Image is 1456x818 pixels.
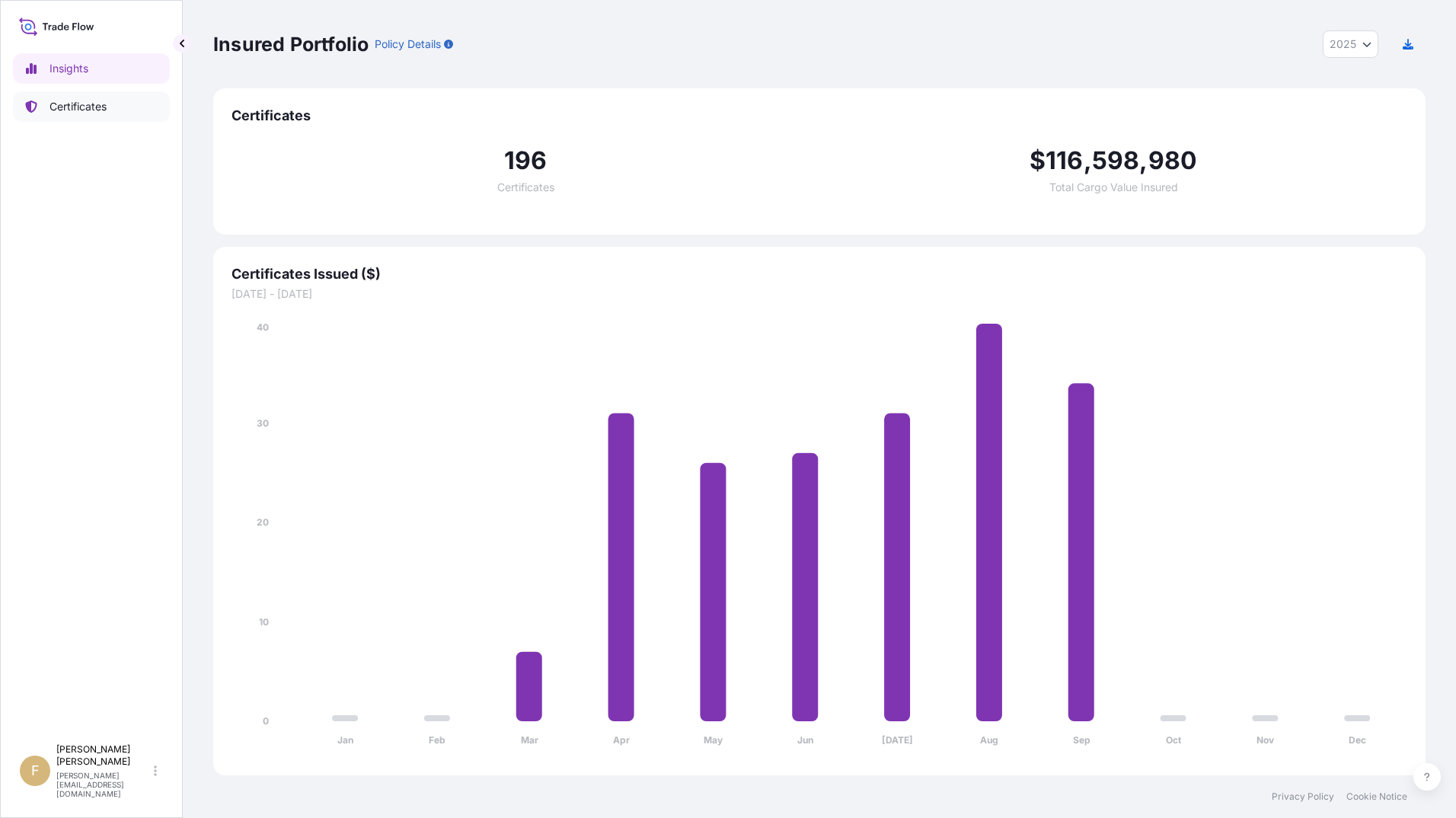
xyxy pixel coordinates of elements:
tspan: Dec [1349,734,1366,746]
span: , [1084,149,1092,173]
tspan: Nov [1256,734,1275,746]
span: [DATE] - [DATE] [231,286,1407,302]
span: , [1139,149,1148,173]
a: Certificates [13,91,170,122]
a: Privacy Policy [1272,791,1334,803]
a: Insights [13,53,170,84]
tspan: Aug [980,734,998,746]
tspan: 40 [257,321,269,333]
p: [PERSON_NAME][EMAIL_ADDRESS][DOMAIN_NAME] [56,771,151,798]
a: Cookie Notice [1346,791,1407,803]
span: 2025 [1330,37,1356,52]
tspan: [DATE] [882,734,913,746]
tspan: May [704,734,723,746]
tspan: 10 [259,616,269,628]
p: Insured Portfolio [213,32,369,56]
span: 116 [1046,149,1084,173]
tspan: Sep [1073,734,1090,746]
tspan: Apr [613,734,630,746]
button: Year Selector [1323,30,1378,58]
span: Total Cargo Value Insured [1049,182,1178,193]
p: Policy Details [375,37,441,52]
tspan: 30 [257,417,269,429]
span: Certificates [231,107,1407,125]
tspan: 0 [263,715,269,727]
tspan: Oct [1166,734,1182,746]
span: Certificates [497,182,554,193]
p: [PERSON_NAME] [PERSON_NAME] [56,743,151,768]
span: $ [1030,149,1046,173]
span: Certificates Issued ($) [231,265,1407,283]
p: Insights [49,61,88,76]
tspan: 20 [257,516,269,528]
tspan: Jun [797,734,813,746]
span: F [31,763,40,778]
tspan: Mar [521,734,538,746]
tspan: Jan [337,734,353,746]
p: Certificates [49,99,107,114]
span: 980 [1148,149,1198,173]
tspan: Feb [429,734,445,746]
span: 598 [1092,149,1140,173]
span: 196 [504,149,548,173]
